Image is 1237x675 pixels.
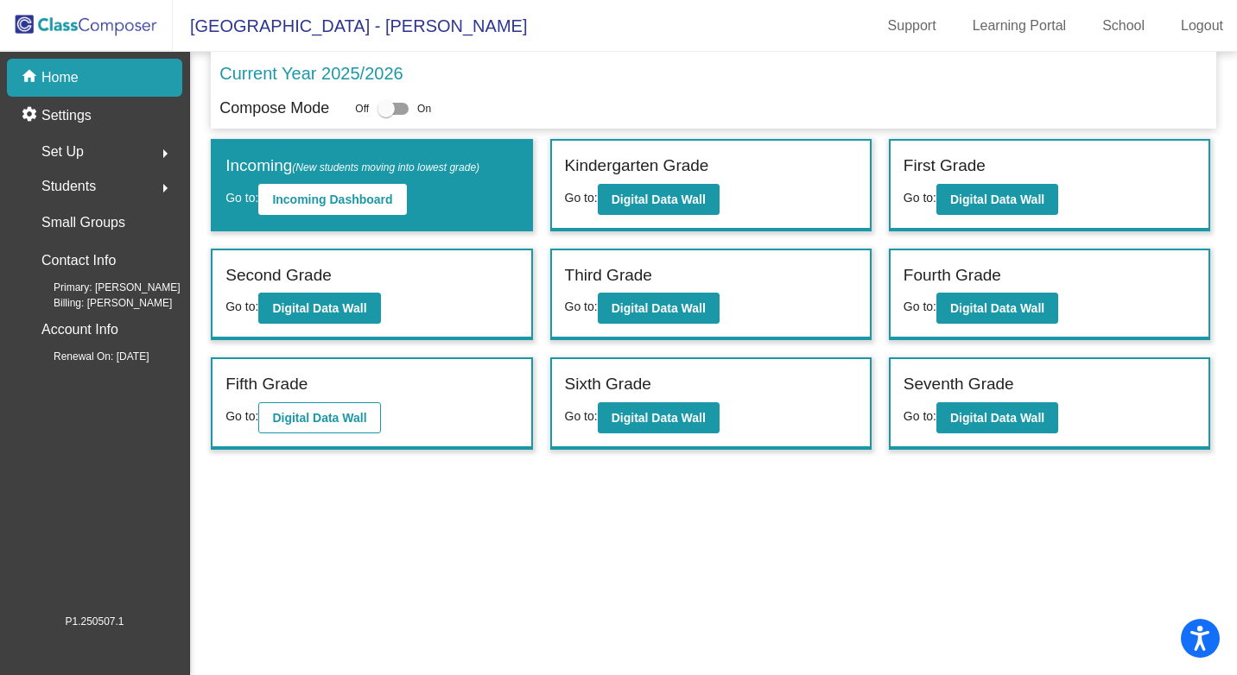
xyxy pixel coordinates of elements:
button: Digital Data Wall [598,293,720,324]
span: Go to: [565,300,598,313]
b: Digital Data Wall [950,301,1044,315]
a: Support [874,12,950,40]
span: Primary: [PERSON_NAME] [26,280,181,295]
button: Digital Data Wall [936,402,1058,433]
span: Go to: [225,191,258,205]
span: Go to: [225,300,258,313]
span: Off [355,101,369,117]
p: Account Info [41,318,118,342]
span: [GEOGRAPHIC_DATA] - [PERSON_NAME] [173,12,527,40]
span: Billing: [PERSON_NAME] [26,295,172,311]
mat-icon: arrow_right [155,178,175,199]
button: Incoming Dashboard [258,184,406,215]
button: Digital Data Wall [936,184,1058,215]
label: Fifth Grade [225,372,308,397]
p: Home [41,67,79,88]
button: Digital Data Wall [598,184,720,215]
p: Settings [41,105,92,126]
b: Digital Data Wall [950,192,1044,206]
label: First Grade [904,154,986,179]
mat-icon: home [21,67,41,88]
b: Digital Data Wall [612,301,706,315]
label: Second Grade [225,263,332,288]
label: Seventh Grade [904,372,1014,397]
label: Incoming [225,154,479,179]
label: Fourth Grade [904,263,1001,288]
label: Third Grade [565,263,652,288]
b: Digital Data Wall [612,192,706,206]
span: Go to: [904,300,936,313]
mat-icon: settings [21,105,41,126]
span: Go to: [565,191,598,205]
a: Logout [1167,12,1237,40]
p: Small Groups [41,211,125,235]
b: Digital Data Wall [950,411,1044,425]
button: Digital Data Wall [598,402,720,433]
label: Sixth Grade [565,372,651,397]
span: (New students moving into lowest grade) [292,161,479,173]
p: Compose Mode [219,97,329,120]
button: Digital Data Wall [936,293,1058,324]
label: Kindergarten Grade [565,154,709,179]
b: Digital Data Wall [272,411,366,425]
span: Go to: [225,409,258,423]
span: Set Up [41,140,84,164]
p: Contact Info [41,249,116,273]
a: School [1088,12,1158,40]
p: Current Year 2025/2026 [219,60,403,86]
button: Digital Data Wall [258,293,380,324]
span: Go to: [565,409,598,423]
span: Students [41,174,96,199]
mat-icon: arrow_right [155,143,175,164]
b: Incoming Dashboard [272,192,392,206]
a: Learning Portal [959,12,1081,40]
button: Digital Data Wall [258,402,380,433]
b: Digital Data Wall [272,301,366,315]
span: Renewal On: [DATE] [26,349,149,364]
span: On [417,101,431,117]
b: Digital Data Wall [612,411,706,425]
span: Go to: [904,191,936,205]
span: Go to: [904,409,936,423]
